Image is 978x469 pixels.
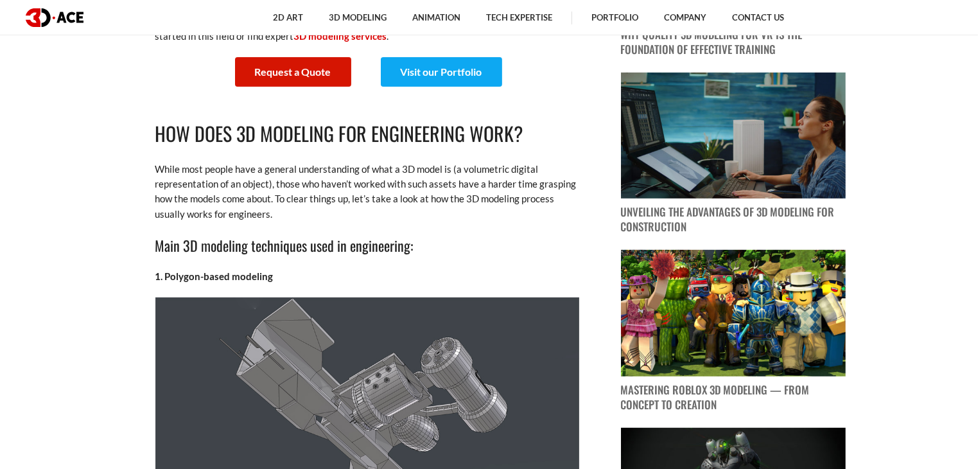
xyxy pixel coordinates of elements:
[621,383,846,412] p: Mastering Roblox 3D Modeling — From Concept to Creation
[235,57,351,87] a: Request a Quote
[294,30,387,42] a: 3D modeling services
[621,205,846,234] p: Unveiling the Advantages of 3D Modeling for Construction
[621,250,846,412] a: blog post image Mastering Roblox 3D Modeling — From Concept to Creation
[155,270,274,282] strong: 1. Polygon-based modeling
[155,119,579,149] h2: How does 3D modeling for engineering work?
[26,8,83,27] img: logo dark
[155,162,579,222] p: While most people have a general understanding of what a 3D model is (a volumetric digital repres...
[155,234,579,256] h3: Main 3D modeling techniques used in engineering:
[621,73,846,199] img: blog post image
[381,57,502,87] a: Visit our Portfolio
[621,73,846,235] a: blog post image Unveiling the Advantages of 3D Modeling for Construction
[621,250,846,376] img: blog post image
[621,28,846,57] p: Why Quality 3D Modeling for VR Is the Foundation of Effective Training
